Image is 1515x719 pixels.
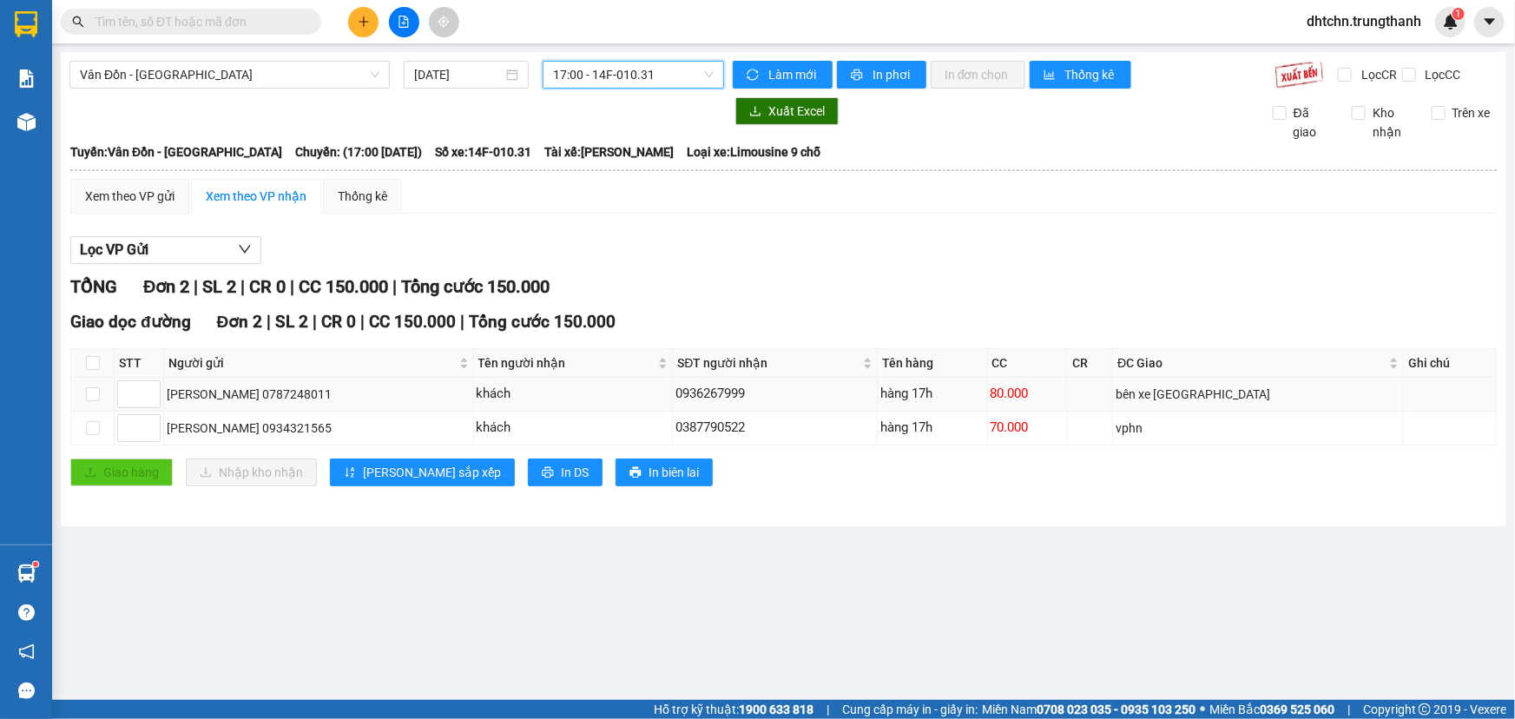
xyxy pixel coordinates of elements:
[837,61,926,89] button: printerIn phơi
[414,65,503,84] input: 12/10/2025
[18,643,35,660] span: notification
[768,102,825,121] span: Xuất Excel
[677,353,860,373] span: SĐT người nhận
[17,69,36,88] img: solution-icon
[749,105,761,119] span: download
[478,353,655,373] span: Tên người nhận
[654,700,813,719] span: Hỗ trợ kỹ thuật:
[360,312,365,332] span: |
[429,7,459,37] button: aim
[72,16,84,28] span: search
[70,458,173,486] button: uploadGiao hàng
[389,7,419,37] button: file-add
[851,69,866,82] span: printer
[873,65,912,84] span: In phơi
[1116,419,1400,438] div: vphn
[649,463,699,482] span: In biên lai
[33,562,38,567] sup: 1
[735,97,839,125] button: downloadXuất Excel
[249,276,286,297] span: CR 0
[561,463,589,482] span: In DS
[70,236,261,264] button: Lọc VP Gửi
[1116,385,1400,404] div: bên xe [GEOGRAPHIC_DATA]
[167,385,471,404] div: [PERSON_NAME] 0787248011
[629,466,642,480] span: printer
[435,142,531,162] span: Số xe: 14F-010.31
[477,384,670,405] div: khách
[167,419,471,438] div: [PERSON_NAME] 0934321565
[675,384,874,405] div: 0936267999
[1209,700,1334,719] span: Miền Bắc
[1452,8,1465,20] sup: 1
[1200,706,1205,713] span: ⚪️
[18,683,35,699] span: message
[1443,14,1459,30] img: icon-new-feature
[739,703,813,716] strong: 1900 633 818
[15,11,37,37] img: logo-vxr
[673,412,878,445] td: 0387790522
[344,466,356,480] span: sort-ascending
[477,418,670,439] div: khách
[80,62,379,88] span: Vân Đồn - Hà Nội
[363,463,501,482] span: [PERSON_NAME] sắp xếp
[70,312,191,332] span: Giao dọc đường
[991,384,1064,405] div: 80.000
[17,113,36,131] img: warehouse-icon
[1293,10,1435,32] span: dhtchn.trungthanh
[878,349,988,378] th: Tên hàng
[1455,8,1461,20] span: 1
[1065,65,1117,84] span: Thống kê
[186,458,317,486] button: downloadNhập kho nhận
[842,700,978,719] span: Cung cấp máy in - giấy in:
[1482,14,1498,30] span: caret-down
[18,604,35,621] span: question-circle
[217,312,263,332] span: Đơn 2
[70,145,282,159] b: Tuyến: Vân Đồn - [GEOGRAPHIC_DATA]
[880,384,985,405] div: hàng 17h
[96,12,300,31] input: Tìm tên, số ĐT hoặc mã đơn
[460,312,464,332] span: |
[194,276,198,297] span: |
[687,142,820,162] span: Loại xe: Limousine 9 chỗ
[982,700,1196,719] span: Miền Nam
[1474,7,1505,37] button: caret-down
[474,378,674,412] td: khách
[392,276,397,297] span: |
[528,458,603,486] button: printerIn DS
[474,412,674,445] td: khách
[17,564,36,583] img: warehouse-icon
[295,142,422,162] span: Chuyến: (17:00 [DATE])
[85,187,175,206] div: Xem theo VP gửi
[1030,61,1131,89] button: bar-chartThống kê
[1366,103,1418,142] span: Kho nhận
[330,458,515,486] button: sort-ascending[PERSON_NAME] sắp xếp
[299,276,388,297] span: CC 150.000
[1287,103,1339,142] span: Đã giao
[290,276,294,297] span: |
[827,700,829,719] span: |
[80,239,148,261] span: Lọc VP Gửi
[275,312,308,332] span: SL 2
[1068,349,1113,378] th: CR
[202,276,236,297] span: SL 2
[747,69,761,82] span: sync
[1037,703,1196,716] strong: 0708 023 035 - 0935 103 250
[553,62,714,88] span: 17:00 - 14F-010.31
[542,466,554,480] span: printer
[1044,69,1058,82] span: bar-chart
[348,7,379,37] button: plus
[1404,349,1497,378] th: Ghi chú
[1260,703,1334,716] strong: 0369 525 060
[988,349,1068,378] th: CC
[1446,103,1498,122] span: Trên xe
[733,61,833,89] button: syncLàm mới
[675,418,874,439] div: 0387790522
[321,312,356,332] span: CR 0
[1347,700,1350,719] span: |
[1117,353,1386,373] span: ĐC Giao
[1354,65,1400,84] span: Lọc CR
[313,312,317,332] span: |
[991,418,1064,439] div: 70.000
[1275,61,1324,89] img: 9k=
[469,312,616,332] span: Tổng cước 150.000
